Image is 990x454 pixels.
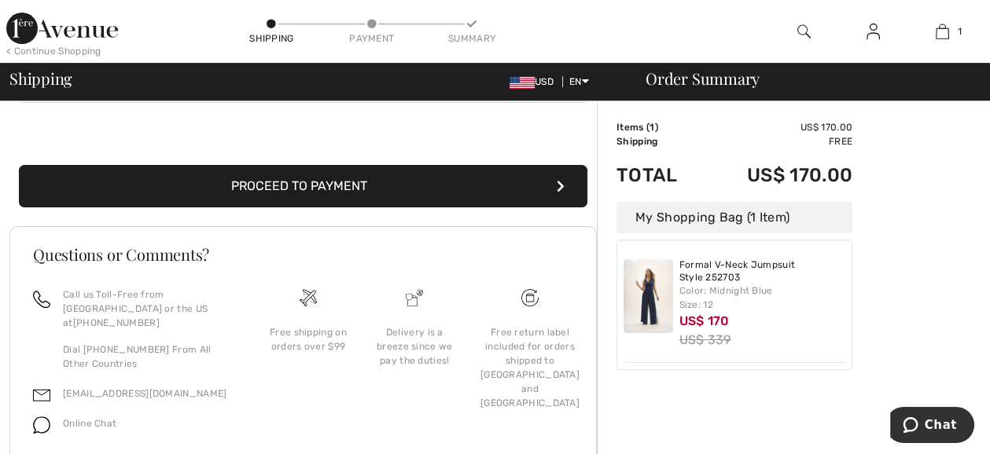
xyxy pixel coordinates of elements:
[679,332,731,347] s: US$ 339
[679,284,846,312] div: Color: Midnight Blue Size: 12
[854,22,892,42] a: Sign In
[510,76,535,89] img: US Dollar
[569,76,589,87] span: EN
[33,291,50,308] img: call
[703,134,852,148] td: Free
[679,313,730,328] span: US$ 170
[448,31,495,46] div: Summary
[909,22,977,41] a: 1
[267,325,348,353] div: Free shipping on orders over $99
[480,325,580,410] div: Free return label included for orders shipped to [GEOGRAPHIC_DATA] and [GEOGRAPHIC_DATA]
[6,44,101,58] div: < Continue Shopping
[6,13,118,44] img: 1ère Avenue
[936,22,949,41] img: My Bag
[33,386,50,404] img: email
[627,71,981,86] div: Order Summary
[510,76,560,87] span: USD
[797,22,811,41] img: search the website
[63,418,116,429] span: Online Chat
[679,259,846,284] a: Formal V-Neck Jumpsuit Style 252703
[300,289,317,306] img: Free shipping on orders over $99
[33,416,50,434] img: chat
[406,289,423,306] img: Delivery is a breeze since we pay the duties!
[957,24,961,38] span: 1
[248,31,295,46] div: Shipping
[616,202,852,233] div: My Shopping Bag (1 Item)
[890,407,974,446] iframe: Opens a widget where you can chat to one of our agents
[624,259,673,333] img: Formal V-Neck Jumpsuit Style 252703
[616,134,703,148] td: Shipping
[616,148,703,202] td: Total
[63,388,226,399] a: [EMAIL_ADDRESS][DOMAIN_NAME]
[374,325,455,368] div: Delivery is a breeze since we pay the duties!
[19,165,587,207] button: Proceed to Payment
[703,148,852,202] td: US$ 170.00
[9,71,72,86] span: Shipping
[33,247,573,262] h3: Questions or Comments?
[650,122,654,133] span: 1
[73,317,160,328] a: [PHONE_NUMBER]
[867,22,880,41] img: My Info
[703,120,852,134] td: US$ 170.00
[63,342,236,371] p: Dial [PHONE_NUMBER] From All Other Countries
[521,289,539,306] img: Free shipping on orders over $99
[63,287,236,330] p: Call us Toll-Free from [GEOGRAPHIC_DATA] or the US at
[348,31,396,46] div: Payment
[616,120,703,134] td: Items ( )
